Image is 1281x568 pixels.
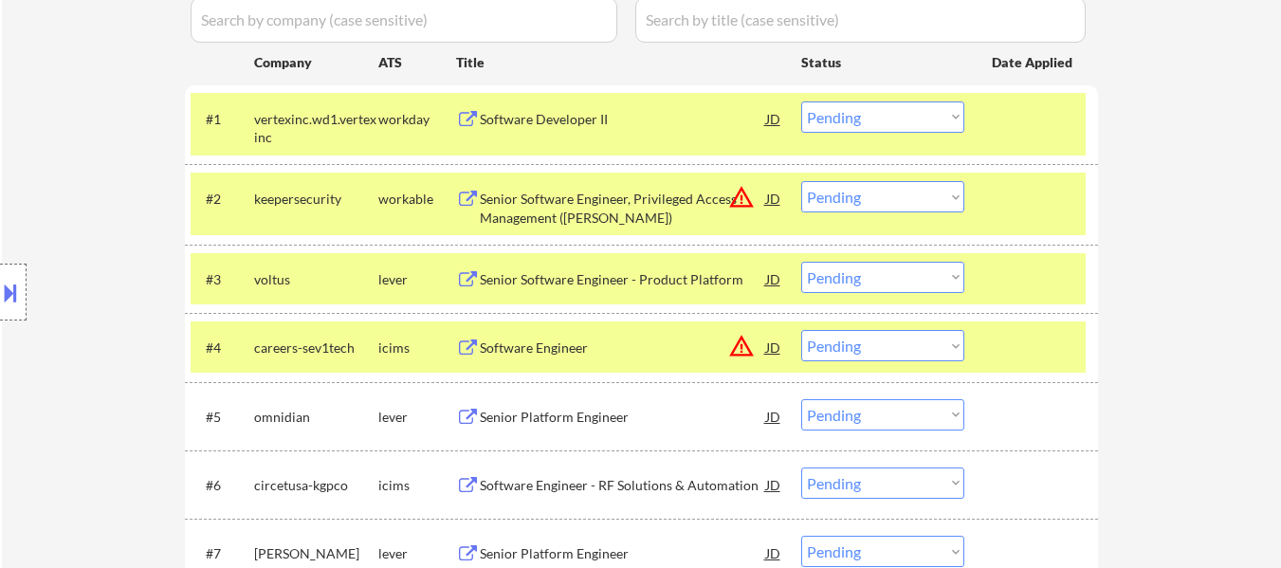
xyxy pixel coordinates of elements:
[206,476,239,495] div: #6
[378,190,456,209] div: workable
[378,53,456,72] div: ATS
[480,270,766,289] div: Senior Software Engineer - Product Platform
[480,476,766,495] div: Software Engineer - RF Solutions & Automation
[254,544,378,563] div: [PERSON_NAME]
[764,181,783,215] div: JD
[378,408,456,427] div: lever
[764,467,783,502] div: JD
[764,399,783,433] div: JD
[764,330,783,364] div: JD
[480,110,766,129] div: Software Developer II
[378,110,456,129] div: workday
[378,544,456,563] div: lever
[378,270,456,289] div: lever
[480,339,766,357] div: Software Engineer
[480,408,766,427] div: Senior Platform Engineer
[728,184,755,211] button: warning_amber
[206,544,239,563] div: #7
[254,110,378,147] div: vertexinc.wd1.vertexinc
[764,262,783,296] div: JD
[992,53,1075,72] div: Date Applied
[456,53,783,72] div: Title
[378,339,456,357] div: icims
[480,190,766,227] div: Senior Software Engineer, Privileged Access Management ([PERSON_NAME])
[728,333,755,359] button: warning_amber
[378,476,456,495] div: icims
[254,53,378,72] div: Company
[480,544,766,563] div: Senior Platform Engineer
[801,45,964,79] div: Status
[764,101,783,136] div: JD
[254,476,378,495] div: circetusa-kgpco
[206,110,239,129] div: #1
